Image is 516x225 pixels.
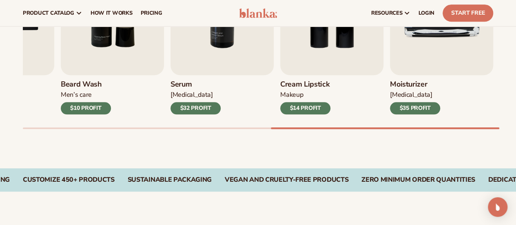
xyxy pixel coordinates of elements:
span: LOGIN [419,10,434,16]
span: pricing [140,10,162,16]
div: SUSTAINABLE PACKAGING [128,176,212,184]
div: CUSTOMIZE 450+ PRODUCTS [23,176,115,184]
h3: Serum [171,80,221,89]
h3: Moisturizer [390,80,440,89]
div: $14 PROFIT [280,102,330,114]
div: Makeup [280,91,330,99]
div: Men’s Care [61,91,111,99]
div: [MEDICAL_DATA] [390,91,440,99]
span: How It Works [91,10,133,16]
div: ZERO MINIMUM ORDER QUANTITIES [361,176,475,184]
div: [MEDICAL_DATA] [171,91,221,99]
div: VEGAN AND CRUELTY-FREE PRODUCTS [225,176,348,184]
div: $32 PROFIT [171,102,221,114]
h3: Cream Lipstick [280,80,330,89]
div: $35 PROFIT [390,102,440,114]
div: Open Intercom Messenger [488,197,507,217]
h3: Beard Wash [61,80,111,89]
img: logo [239,8,277,18]
span: product catalog [23,10,74,16]
div: $10 PROFIT [61,102,111,114]
a: Start Free [443,4,493,22]
span: resources [371,10,402,16]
